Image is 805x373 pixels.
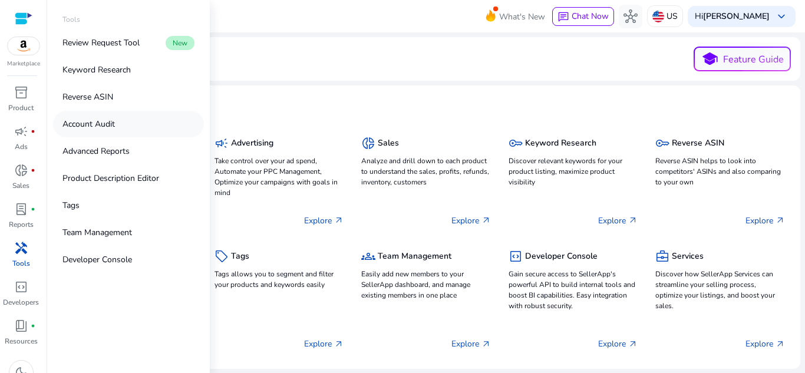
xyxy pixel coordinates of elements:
span: business_center [655,249,669,263]
p: Tools [62,14,80,25]
p: Explore [451,214,491,227]
button: chatChat Now [552,7,614,26]
span: What's New [499,6,545,27]
p: Discover relevant keywords for your product listing, maximize product visibility [509,156,638,187]
p: Easily add new members to your SellerApp dashboard, and manage existing members in one place [361,269,491,301]
span: fiber_manual_record [31,129,35,134]
h5: Sales [378,138,399,148]
p: Analyze and drill down to each product to understand the sales, profits, refunds, inventory, cust... [361,156,491,187]
p: Developers [3,297,39,308]
h5: Developer Console [525,252,598,262]
span: code_blocks [14,280,28,294]
span: keyboard_arrow_down [774,9,788,24]
span: arrow_outward [628,216,638,225]
p: Explore [304,214,344,227]
span: arrow_outward [481,339,491,349]
b: [PERSON_NAME] [703,11,770,22]
p: Resources [5,336,38,346]
span: arrow_outward [776,216,785,225]
p: Explore [304,338,344,350]
p: Tools [12,258,30,269]
p: Sales [12,180,29,191]
span: key [655,136,669,150]
p: US [667,6,678,27]
span: New [166,36,194,50]
p: Review Request Tool [62,37,140,49]
span: fiber_manual_record [31,168,35,173]
p: Account Audit [62,118,115,130]
span: lab_profile [14,202,28,216]
button: hub [619,5,642,28]
img: us.svg [652,11,664,22]
span: school [701,51,718,68]
p: Take control over your ad spend, Automate your PPC Management, Optimize your campaigns with goals... [215,156,344,198]
p: Explore [451,338,491,350]
p: Tags allows you to segment and filter your products and keywords easily [215,269,344,290]
p: Ads [15,141,28,152]
p: Explore [598,338,638,350]
span: campaign [14,124,28,138]
p: Product Description Editor [62,172,159,184]
span: book_4 [14,319,28,333]
span: arrow_outward [628,339,638,349]
span: inventory_2 [14,85,28,100]
span: sell [215,249,229,263]
p: Developer Console [62,253,132,266]
span: chat [557,11,569,23]
span: fiber_manual_record [31,324,35,328]
p: Hi [695,12,770,21]
p: Advanced Reports [62,145,130,157]
p: Explore [745,214,785,227]
p: Team Management [62,226,132,239]
span: groups [361,249,375,263]
p: Explore [745,338,785,350]
p: Explore [598,214,638,227]
span: donut_small [361,136,375,150]
p: Marketplace [7,60,40,68]
p: Reverse ASIN [62,91,113,103]
span: arrow_outward [776,339,785,349]
span: handyman [14,241,28,255]
p: Reports [9,219,34,230]
h5: Services [672,252,704,262]
h5: Keyword Research [525,138,596,148]
span: arrow_outward [334,216,344,225]
p: Gain secure access to SellerApp's powerful API to build internal tools and boost BI capabilities.... [509,269,638,311]
span: hub [623,9,638,24]
h5: Tags [231,252,249,262]
span: Chat Now [572,11,609,22]
img: amazon.svg [8,37,39,55]
p: Discover how SellerApp Services can streamline your selling process, optimize your listings, and ... [655,269,785,311]
p: Keyword Research [62,64,131,76]
span: fiber_manual_record [31,207,35,212]
span: arrow_outward [481,216,491,225]
p: Feature Guide [723,52,784,67]
p: Tags [62,199,80,212]
span: arrow_outward [334,339,344,349]
h5: Advertising [231,138,273,148]
button: schoolFeature Guide [694,47,791,71]
p: Product [8,103,34,113]
span: code_blocks [509,249,523,263]
span: key [509,136,523,150]
span: campaign [215,136,229,150]
h5: Reverse ASIN [672,138,724,148]
span: donut_small [14,163,28,177]
h5: Team Management [378,252,451,262]
p: Reverse ASIN helps to look into competitors' ASINs and also comparing to your own [655,156,785,187]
